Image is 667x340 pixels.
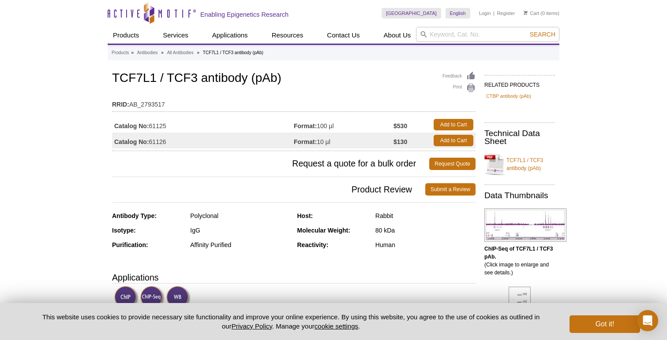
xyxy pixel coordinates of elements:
[425,183,476,196] a: Submit a Review
[112,212,157,219] strong: Antibody Type:
[524,11,528,15] img: Your Cart
[200,11,289,18] h2: Enabling Epigenetics Research
[393,122,407,130] strong: $530
[497,10,515,16] a: Register
[524,10,539,16] a: Cart
[294,117,393,133] td: 100 µl
[382,8,441,18] a: [GEOGRAPHIC_DATA]
[266,27,309,44] a: Resources
[112,183,425,196] span: Product Review
[484,151,555,177] a: TCF7L1 / TCF3 antibody (pAb)
[434,135,473,146] a: Add to Cart
[315,322,358,330] button: cookie settings
[112,133,294,148] td: 61126
[375,212,476,220] div: Rabbit
[131,50,134,55] li: »
[375,226,476,234] div: 80 kDa
[232,322,272,330] a: Privacy Policy
[322,27,365,44] a: Contact Us
[137,49,158,57] a: Antibodies
[166,286,191,310] img: Western Blot Validated
[486,92,531,100] a: CTBP antibody (pAb)
[297,227,350,234] strong: Molecular Weight:
[190,226,290,234] div: IgG
[203,50,263,55] li: TCF7L1 / TCF3 antibody (pAb)
[375,241,476,249] div: Human
[157,27,194,44] a: Services
[112,241,148,248] strong: Purification:
[393,138,407,146] strong: $130
[114,286,139,310] img: ChIP Validated
[207,27,253,44] a: Applications
[114,138,149,146] strong: Catalog No:
[484,245,555,277] p: (Click image to enlarge and see details.)
[484,192,555,200] h2: Data Thumbnails
[637,310,658,331] div: Open Intercom Messenger
[112,158,429,170] span: Request a quote for a bulk order
[429,158,476,170] a: Request Quote
[479,10,491,16] a: Login
[570,315,640,333] button: Got it!
[530,31,555,38] span: Search
[527,30,558,38] button: Search
[484,208,566,242] img: TCF7L1 / TCF3 antibody (pAb) tested by ChIP-Seq.
[190,241,290,249] div: Affinity Purified
[294,133,393,148] td: 10 µl
[297,241,329,248] strong: Reactivity:
[112,100,129,108] strong: RRID:
[442,71,476,81] a: Feedback
[112,71,476,86] h1: TCF7L1 / TCF3 antibody (pAb)
[161,50,164,55] li: »
[112,95,476,109] td: AB_2793517
[108,27,144,44] a: Products
[27,312,555,331] p: This website uses cookies to provide necessary site functionality and improve your online experie...
[114,122,149,130] strong: Catalog No:
[294,122,317,130] strong: Format:
[446,8,470,18] a: English
[112,227,136,234] strong: Isotype:
[484,246,553,260] b: ChIP-Seq of TCF7L1 / TCF3 pAb.
[294,138,317,146] strong: Format:
[434,119,473,130] a: Add to Cart
[524,8,559,18] li: (0 items)
[112,117,294,133] td: 61125
[442,83,476,93] a: Print
[378,27,416,44] a: About Us
[167,49,194,57] a: All Antibodies
[416,27,559,42] input: Keyword, Cat. No.
[197,50,199,55] li: »
[484,129,555,145] h2: Technical Data Sheet
[112,49,129,57] a: Products
[190,212,290,220] div: Polyclonal
[297,212,313,219] strong: Host:
[484,75,555,91] h2: RELATED PRODUCTS
[493,8,495,18] li: |
[112,271,476,284] h3: Applications
[140,286,165,310] img: ChIP-Seq Validated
